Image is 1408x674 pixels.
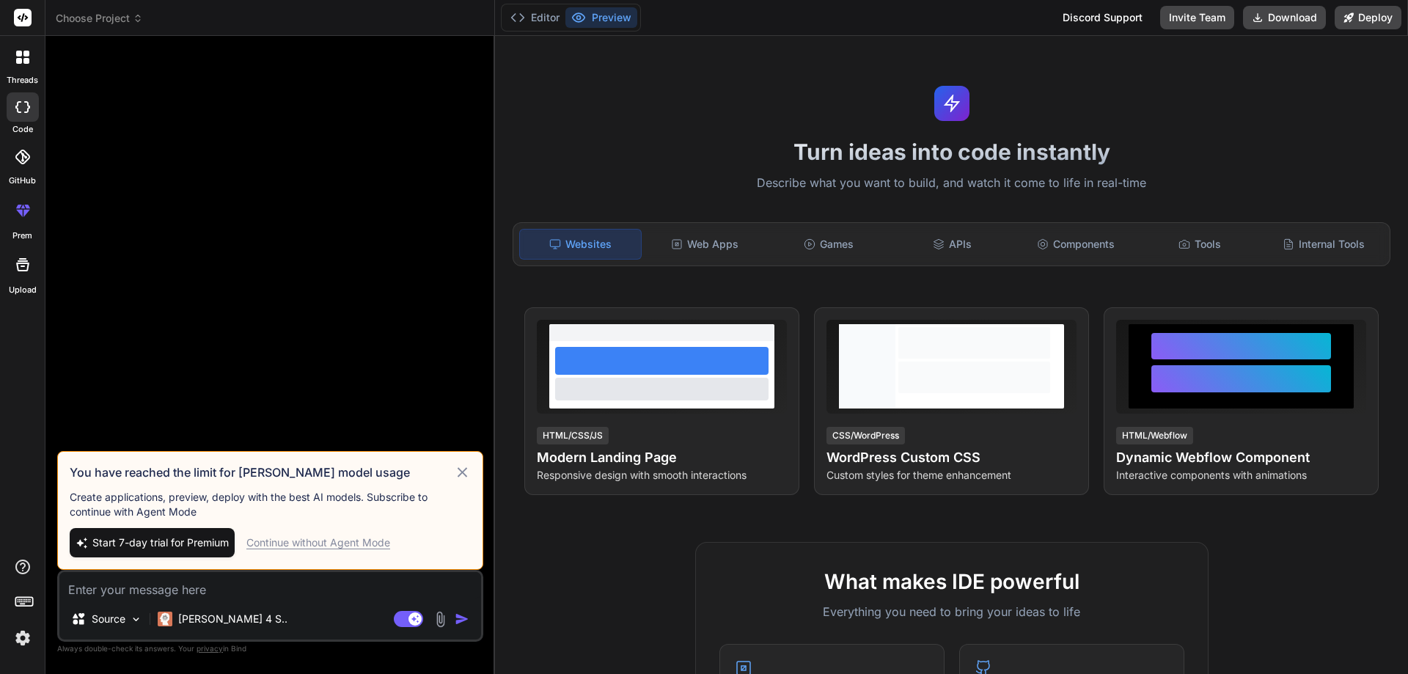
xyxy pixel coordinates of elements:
h4: Dynamic Webflow Component [1116,447,1366,468]
img: settings [10,626,35,651]
p: Describe what you want to build, and watch it come to life in real-time [504,174,1399,193]
img: Pick Models [130,613,142,626]
button: Deploy [1335,6,1401,29]
h4: WordPress Custom CSS [826,447,1077,468]
p: Source [92,612,125,626]
p: [PERSON_NAME] 4 S.. [178,612,287,626]
label: GitHub [9,175,36,187]
label: Upload [9,284,37,296]
button: Editor [505,7,565,28]
div: HTML/Webflow [1116,427,1193,444]
span: Choose Project [56,11,143,26]
img: icon [455,612,469,626]
div: Games [769,229,890,260]
h1: Turn ideas into code instantly [504,139,1399,165]
label: code [12,123,33,136]
p: Interactive components with animations [1116,468,1366,483]
button: Invite Team [1160,6,1234,29]
div: CSS/WordPress [826,427,905,444]
div: Components [1016,229,1137,260]
button: Start 7-day trial for Premium [70,528,235,557]
h2: What makes IDE powerful [719,566,1184,597]
p: Custom styles for theme enhancement [826,468,1077,483]
span: privacy [197,644,223,653]
div: Tools [1140,229,1261,260]
h4: Modern Landing Page [537,447,787,468]
span: Start 7-day trial for Premium [92,535,229,550]
button: Download [1243,6,1326,29]
div: Internal Tools [1263,229,1384,260]
p: Responsive design with smooth interactions [537,468,787,483]
div: Discord Support [1054,6,1151,29]
p: Always double-check its answers. Your in Bind [57,642,483,656]
label: threads [7,74,38,87]
div: HTML/CSS/JS [537,427,609,444]
label: prem [12,230,32,242]
p: Everything you need to bring your ideas to life [719,603,1184,620]
img: Claude 4 Sonnet [158,612,172,626]
img: attachment [432,611,449,628]
div: Web Apps [645,229,766,260]
p: Create applications, preview, deploy with the best AI models. Subscribe to continue with Agent Mode [70,490,471,519]
div: Continue without Agent Mode [246,535,390,550]
div: Websites [519,229,642,260]
h3: You have reached the limit for [PERSON_NAME] model usage [70,464,454,481]
div: APIs [892,229,1013,260]
button: Preview [565,7,637,28]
